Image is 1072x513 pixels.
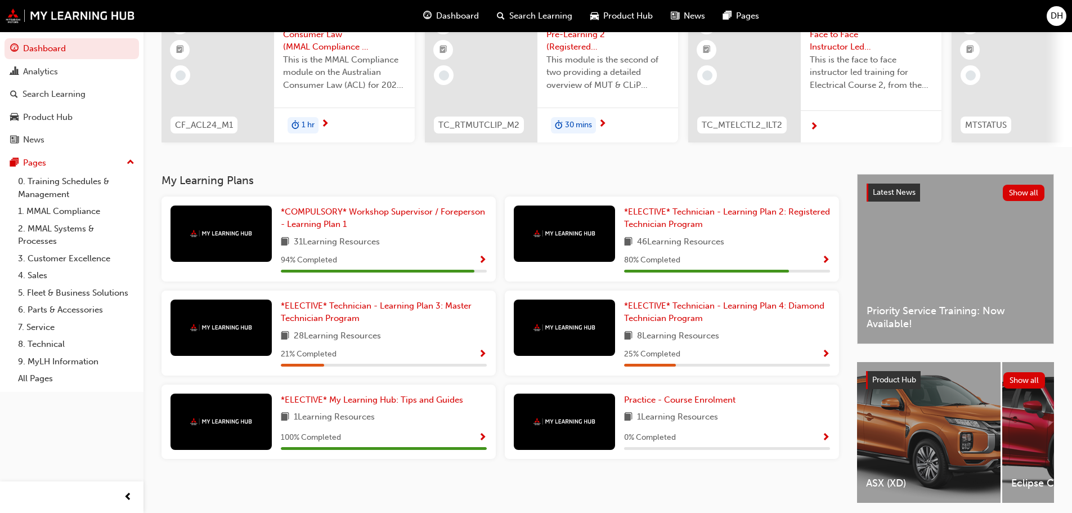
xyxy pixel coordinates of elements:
[14,319,139,336] a: 7. Service
[14,370,139,387] a: All Pages
[283,53,406,92] span: This is the MMAL Compliance module on the Australian Consumer Law (ACL) for 2024. Complete this m...
[866,371,1045,389] a: Product HubShow all
[23,133,44,146] div: News
[439,70,449,81] span: learningRecordVerb_NONE-icon
[703,43,711,57] span: booktick-icon
[281,411,289,425] span: book-icon
[546,15,669,53] span: MUT & CLiP Course: Pre-Learning 2 (Registered Technician Program - Advanced)
[637,235,724,249] span: 46 Learning Resources
[14,284,139,302] a: 5. Fleet & Business Solutions
[14,301,139,319] a: 6. Parts & Accessories
[1047,6,1066,26] button: DH
[603,10,653,23] span: Product Hub
[127,155,134,170] span: up-icon
[439,43,447,57] span: booktick-icon
[23,111,73,124] div: Product Hub
[281,394,468,407] a: *ELECTIVE* My Learning Hub: Tips and Guides
[822,253,830,267] button: Show Progress
[14,353,139,371] a: 9. MyLH Information
[283,15,406,53] span: The Australian Consumer Law (MMAL Compliance - 2024)
[533,418,595,425] img: mmal
[965,119,1007,132] span: MTSTATUS
[714,5,768,28] a: pages-iconPages
[702,119,782,132] span: TC_MTELCTL2_ILT2
[966,43,974,57] span: booktick-icon
[555,118,563,133] span: duration-icon
[162,174,839,187] h3: My Learning Plans
[14,267,139,284] a: 4. Sales
[533,230,595,237] img: mmal
[478,350,487,360] span: Show Progress
[637,329,719,344] span: 8 Learning Resources
[723,9,732,23] span: pages-icon
[281,395,463,405] span: *ELECTIVE* My Learning Hub: Tips and Guides
[23,65,58,78] div: Analytics
[822,433,830,443] span: Show Progress
[478,253,487,267] button: Show Progress
[5,36,139,153] button: DashboardAnalyticsSearch LearningProduct HubNews
[688,6,941,142] a: TC_MTELCTL2_ILT2Electrical Course 2: Face to Face Instructor Led Training - Day 1 & 2 (Master Tec...
[281,207,485,230] span: *COMPULSORY* Workshop Supervisor / Foreperson - Learning Plan 1
[546,53,669,92] span: This module is the second of two providing a detailed overview of MUT & CLiP software.
[488,5,581,28] a: search-iconSearch Learning
[175,119,233,132] span: CF_ACL24_M1
[190,324,252,331] img: mmal
[10,44,19,54] span: guage-icon
[162,6,415,142] a: CF_ACL24_M1The Australian Consumer Law (MMAL Compliance - 2024)This is the MMAL Compliance module...
[281,329,289,344] span: book-icon
[565,119,592,132] span: 30 mins
[190,230,252,237] img: mmal
[294,329,381,344] span: 28 Learning Resources
[624,206,830,231] a: *ELECTIVE* Technician - Learning Plan 2: Registered Technician Program
[14,250,139,267] a: 3. Customer Excellence
[478,347,487,362] button: Show Progress
[10,158,19,168] span: pages-icon
[14,203,139,220] a: 1. MMAL Compliance
[190,418,252,425] img: mmal
[857,174,1054,344] a: Latest NewsShow allPriority Service Training: Now Available!
[425,6,678,142] a: TC_RTMUTCLIP_M2MUT & CLiP Course: Pre-Learning 2 (Registered Technician Program - Advanced)This m...
[662,5,714,28] a: news-iconNews
[1051,10,1063,23] span: DH
[478,256,487,266] span: Show Progress
[5,153,139,173] button: Pages
[294,235,380,249] span: 31 Learning Resources
[533,324,595,331] img: mmal
[873,188,916,197] span: Latest News
[497,9,505,23] span: search-icon
[124,490,132,505] span: prev-icon
[822,350,830,360] span: Show Progress
[281,348,337,361] span: 21 % Completed
[281,301,472,324] span: *ELECTIVE* Technician - Learning Plan 3: Master Technician Program
[671,9,679,23] span: news-icon
[5,84,139,105] a: Search Learning
[14,173,139,203] a: 0. Training Schedules & Management
[736,10,759,23] span: Pages
[624,329,633,344] span: book-icon
[867,184,1044,202] a: Latest NewsShow all
[624,301,824,324] span: *ELECTIVE* Technician - Learning Plan 4: Diamond Technician Program
[581,5,662,28] a: car-iconProduct Hub
[10,135,19,145] span: news-icon
[866,477,992,490] span: ASX (XD)
[23,88,86,101] div: Search Learning
[438,119,519,132] span: TC_RTMUTCLIP_M2
[867,305,1044,330] span: Priority Service Training: Now Available!
[423,9,432,23] span: guage-icon
[509,10,572,23] span: Search Learning
[294,411,375,425] span: 1 Learning Resources
[436,10,479,23] span: Dashboard
[624,207,830,230] span: *ELECTIVE* Technician - Learning Plan 2: Registered Technician Program
[822,256,830,266] span: Show Progress
[702,70,712,81] span: learningRecordVerb_NONE-icon
[291,118,299,133] span: duration-icon
[176,70,186,81] span: learningRecordVerb_NONE-icon
[810,122,818,132] span: next-icon
[6,8,135,23] img: mmal
[624,395,735,405] span: Practice - Course Enrolment
[321,119,329,130] span: next-icon
[822,347,830,362] button: Show Progress
[822,431,830,445] button: Show Progress
[624,411,633,425] span: book-icon
[684,10,705,23] span: News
